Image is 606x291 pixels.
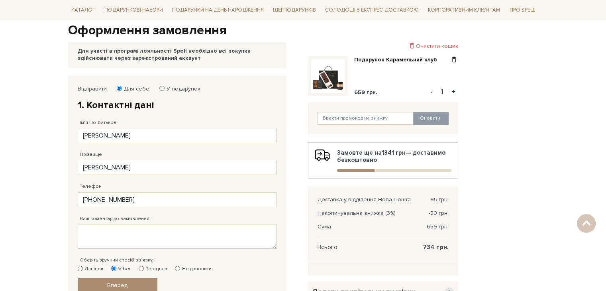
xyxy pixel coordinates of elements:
button: Оновити [413,112,449,125]
label: Відправити [78,85,107,92]
input: Не дзвонити [175,266,180,271]
label: Дзвінок [78,265,103,273]
label: Прізвище [80,151,102,158]
span: Накопичувальна знижка (3%) [318,210,396,217]
span: 659 грн. [354,89,377,96]
button: + [449,86,458,98]
a: Ідеї подарунків [270,4,319,16]
label: Оберіть зручний спосіб зв`язку: [80,257,154,264]
input: Ввести промокод на знижку [318,112,414,125]
a: Корпоративним клієнтам [425,4,503,16]
a: Солодощі з експрес-доставкою [322,3,422,17]
span: 659 грн. [427,223,449,230]
div: Очистити кошик [308,42,458,50]
label: Не дзвонити [175,265,212,273]
span: 734 грн. [423,244,449,251]
span: -20 грн. [429,210,449,217]
input: У подарунок [159,86,165,91]
label: Телефон [80,183,102,190]
label: Ім'я По-батькові [80,119,118,126]
div: Замовте ще на — доставимо безкоштовно [315,149,451,172]
a: Про Spell [506,4,538,16]
span: Сума [318,223,331,230]
input: Viber [111,266,116,271]
a: Подарунок Карамельний клуб [354,56,443,63]
a: Каталог [68,4,98,16]
span: Вперед [107,282,127,289]
img: Подарунок Карамельний клуб [311,59,345,93]
label: Ваш коментар до замовлення. [80,215,151,222]
span: 95 грн. [430,196,449,203]
h1: Оформлення замовлення [68,22,538,39]
h2: 1. Контактні дані [78,99,277,111]
b: 1341 грн [382,149,406,156]
span: Всього [318,244,337,251]
label: Для себе [119,85,149,92]
input: Telegram [139,266,144,271]
label: Telegram [139,265,167,273]
div: Для участі в програмі лояльності Spell необхідно всі покупки здійснювати через зареєстрований акк... [78,47,277,62]
a: Подарунки на День народження [169,4,267,16]
span: Доставка у відділення Нова Пошта [318,196,411,203]
button: - [428,86,435,98]
input: Для себе [117,86,122,91]
label: У подарунок [161,85,200,92]
label: Viber [111,265,131,273]
a: Подарункові набори [101,4,166,16]
input: Дзвінок [78,266,83,271]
